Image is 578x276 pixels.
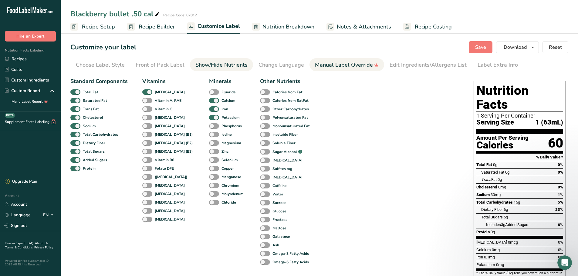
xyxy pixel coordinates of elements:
b: Chloride [221,200,236,205]
b: Chromium [221,183,239,188]
b: Vitamin A, RAE [155,98,181,103]
b: Galactose [272,234,290,239]
div: Amount Per Serving [476,135,529,141]
span: 30mg [491,192,501,197]
b: [MEDICAL_DATA] (B3) [155,149,193,154]
b: Caffeine [272,183,287,188]
b: [MEDICAL_DATA] (B2) [155,140,193,146]
div: Label Extra Info [478,61,518,69]
span: 0% [558,162,563,167]
div: 60 [548,135,563,151]
span: 1% [558,192,563,197]
div: Recipe Code: 02012 [163,12,197,18]
b: [MEDICAL_DATA] (B1) [155,132,193,137]
span: 0mg [496,262,504,267]
h1: Customize your label [70,42,136,52]
span: 0% [558,240,563,244]
span: 0% [558,185,563,189]
b: Sodium [83,123,96,129]
i: Trans [481,177,491,182]
a: Hire an Expert . [5,241,26,245]
h1: Nutrition Facts [476,84,563,111]
span: Recipe Setup [82,23,115,31]
b: Zinc [221,149,228,154]
span: 0mcg [508,240,518,244]
div: Blackberry bullet .50 cal [70,8,161,19]
button: Hire an Expert [5,31,56,42]
a: About Us . [5,241,48,250]
div: Calories [476,141,529,150]
span: Download [504,44,527,51]
b: Sugar Alcohol [272,149,297,155]
div: Show/Hide Nutrients [195,61,248,69]
b: Vitamin C [155,106,172,112]
b: [MEDICAL_DATA] [155,200,185,205]
span: 5g [504,215,508,219]
b: Monounsaturated Fat [272,123,310,129]
button: Save [469,41,492,53]
b: [MEDICAL_DATA] [155,191,185,197]
div: Upgrade Plan [5,179,37,185]
a: Terms & Conditions . [5,245,34,250]
span: [MEDICAL_DATA] [476,240,507,244]
div: Front of Pack Label [136,61,184,69]
b: [MEDICAL_DATA] [272,158,303,163]
div: Manual Label Override [315,61,379,69]
b: Potassium [221,115,240,120]
a: Customize Label [187,19,240,34]
b: Trans Fat [83,106,99,112]
span: Calcium [476,248,491,252]
span: 5% [558,200,563,205]
span: 0g [505,170,509,175]
b: Water [272,191,283,197]
span: 0g [493,162,497,167]
a: FAQ . [28,241,35,245]
b: Total Sugars [83,149,105,154]
span: Reset [549,44,562,51]
b: Calcium [221,98,235,103]
div: Edit Ingredients/Allergens List [390,61,467,69]
span: Recipe Costing [415,23,452,31]
a: Recipe Builder [127,20,175,34]
span: 0% [558,248,563,252]
span: Recipe Builder [139,23,175,31]
a: Notes & Attachments [326,20,391,34]
span: Fat [481,177,497,182]
b: Vitamin B6 [155,157,174,163]
span: Includes Added Sugars [486,222,529,227]
iframe: Intercom live chat [557,255,572,270]
b: Phosphorus [221,123,242,129]
span: 0% [558,170,563,175]
b: Cholesterol [83,115,103,120]
b: Manganese [221,174,241,180]
b: Omega-3 Fatty Acids [272,251,309,256]
span: 1 (63mL) [536,119,563,126]
span: 0% [558,255,563,259]
span: Cholesterol [476,185,497,189]
b: Calories from SatFat [272,98,309,103]
b: [MEDICAL_DATA] [155,208,185,214]
span: 0g [498,177,502,182]
span: 6% [558,222,563,227]
b: Molybdenum [221,191,244,197]
a: Recipe Setup [70,20,115,34]
b: Dietary Fiber [83,140,105,146]
section: % Daily Value * [476,154,563,161]
span: 0g [491,230,495,234]
span: Total Carbohydrates [476,200,513,205]
a: Language [5,210,31,220]
span: 6g [504,207,508,212]
span: Protein [476,230,490,234]
span: Total Fat [476,162,492,167]
b: Fructose [272,217,288,222]
b: [MEDICAL_DATA] [155,183,185,188]
b: [MEDICAL_DATA] [155,89,185,95]
a: Recipe Costing [403,20,452,34]
span: Total Sugars [481,215,503,219]
span: 23% [555,207,563,212]
b: Glucose [272,208,286,214]
b: Copper [221,166,234,171]
b: [MEDICAL_DATA] [155,123,185,129]
b: Saturated Fat [83,98,107,103]
span: Notes & Attachments [337,23,391,31]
